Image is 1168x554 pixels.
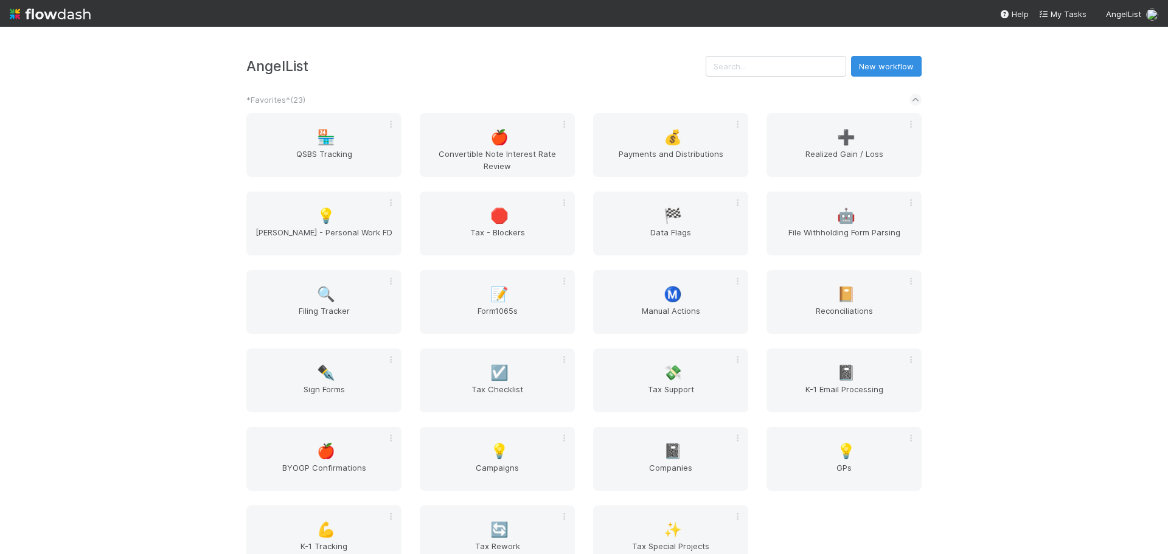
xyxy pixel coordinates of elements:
span: 📝 [490,286,509,302]
span: ✒️ [317,365,335,381]
span: 💪 [317,522,335,538]
span: Payments and Distributions [598,148,743,172]
span: 📓 [837,365,855,381]
a: 📝Form1065s [420,270,575,334]
a: 🔍Filing Tracker [246,270,401,334]
span: Ⓜ️ [664,286,682,302]
span: 🏪 [317,130,335,145]
span: Tax Checklist [425,383,570,407]
a: 💡Campaigns [420,427,575,491]
span: Campaigns [425,462,570,486]
a: 💡GPs [766,427,922,491]
a: 🏪QSBS Tracking [246,113,401,177]
span: Tax - Blockers [425,226,570,251]
span: Companies [598,462,743,486]
a: 🤖File Withholding Form Parsing [766,192,922,255]
span: 💡 [837,443,855,459]
a: 🍎Convertible Note Interest Rate Review [420,113,575,177]
span: Data Flags [598,226,743,251]
span: Manual Actions [598,305,743,329]
span: My Tasks [1038,9,1086,19]
a: 🏁Data Flags [593,192,748,255]
img: avatar_37569647-1c78-4889-accf-88c08d42a236.png [1146,9,1158,21]
span: File Withholding Form Parsing [771,226,917,251]
a: 📓Companies [593,427,748,491]
button: New workflow [851,56,922,77]
div: Help [999,8,1029,20]
span: 🤖 [837,208,855,224]
span: Filing Tracker [251,305,397,329]
span: ➕ [837,130,855,145]
a: My Tasks [1038,8,1086,20]
a: 🛑Tax - Blockers [420,192,575,255]
input: Search... [706,56,846,77]
span: Form1065s [425,305,570,329]
a: 🍎BYOGP Confirmations [246,427,401,491]
span: BYOGP Confirmations [251,462,397,486]
span: ☑️ [490,365,509,381]
span: ✨ [664,522,682,538]
span: 📔 [837,286,855,302]
img: logo-inverted-e16ddd16eac7371096b0.svg [10,4,91,24]
h3: AngelList [246,58,706,74]
span: 💡 [317,208,335,224]
span: 🍎 [317,443,335,459]
a: 💰Payments and Distributions [593,113,748,177]
span: 🏁 [664,208,682,224]
span: [PERSON_NAME] - Personal Work FD [251,226,397,251]
span: 💡 [490,443,509,459]
a: 📓K-1 Email Processing [766,348,922,412]
span: AngelList [1106,9,1141,19]
a: 💸Tax Support [593,348,748,412]
span: Reconciliations [771,305,917,329]
a: ☑️Tax Checklist [420,348,575,412]
a: 💡[PERSON_NAME] - Personal Work FD [246,192,401,255]
span: QSBS Tracking [251,148,397,172]
span: 🔍 [317,286,335,302]
span: Realized Gain / Loss [771,148,917,172]
span: 🍎 [490,130,509,145]
span: GPs [771,462,917,486]
span: 💰 [664,130,682,145]
span: 💸 [664,365,682,381]
span: 🛑 [490,208,509,224]
span: Convertible Note Interest Rate Review [425,148,570,172]
span: *Favorites* ( 23 ) [246,95,305,105]
a: Ⓜ️Manual Actions [593,270,748,334]
span: 🔄 [490,522,509,538]
span: 📓 [664,443,682,459]
a: 📔Reconciliations [766,270,922,334]
span: K-1 Email Processing [771,383,917,407]
a: ➕Realized Gain / Loss [766,113,922,177]
a: ✒️Sign Forms [246,348,401,412]
span: Sign Forms [251,383,397,407]
span: Tax Support [598,383,743,407]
